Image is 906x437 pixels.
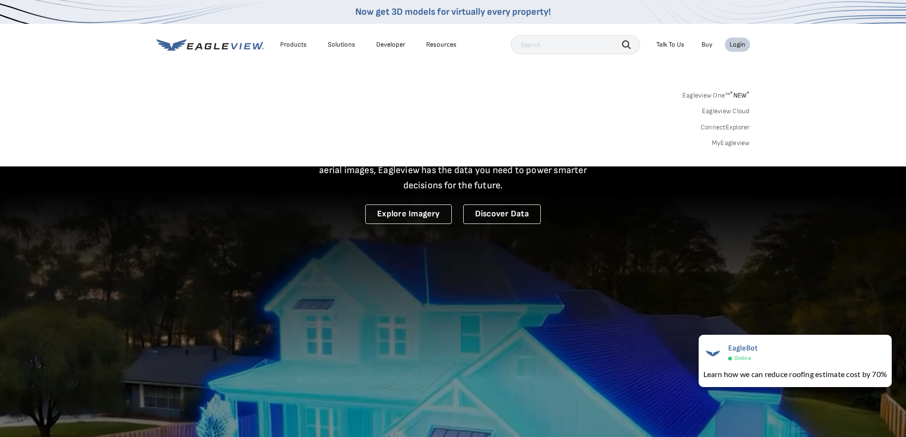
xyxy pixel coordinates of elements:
[682,88,750,99] a: Eagleview One™*NEW*
[365,204,452,224] a: Explore Imagery
[511,35,640,54] input: Search
[426,40,457,49] div: Resources
[712,139,750,147] a: MyEagleview
[701,123,750,132] a: ConnectExplorer
[734,355,751,362] span: Online
[728,344,758,353] span: EagleBot
[702,107,750,116] a: Eagleview Cloud
[463,204,541,224] a: Discover Data
[703,344,722,363] img: EagleBot
[328,40,355,49] div: Solutions
[376,40,405,49] a: Developer
[730,40,745,49] div: Login
[308,147,599,193] p: A new era starts here. Built on more than 3.5 billion high-resolution aerial images, Eagleview ha...
[703,369,887,380] div: Learn how we can reduce roofing estimate cost by 70%
[656,40,684,49] div: Talk To Us
[280,40,307,49] div: Products
[730,91,750,99] span: NEW
[701,40,712,49] a: Buy
[355,6,551,18] a: Now get 3D models for virtually every property!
